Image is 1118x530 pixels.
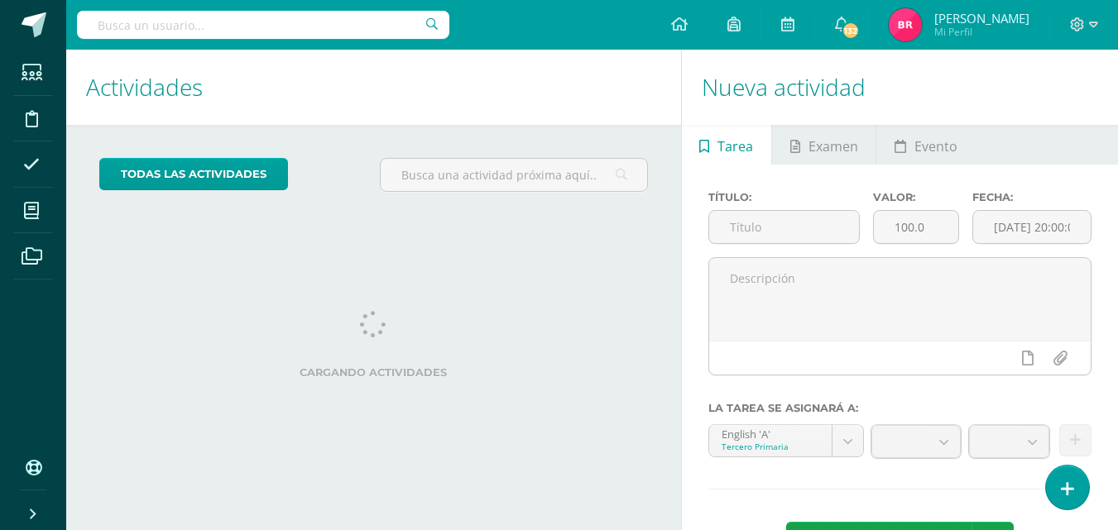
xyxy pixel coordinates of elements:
input: Busca una actividad próxima aquí... [381,159,646,191]
input: Puntos máximos [874,211,958,243]
span: [PERSON_NAME] [934,10,1029,26]
a: Tarea [682,125,771,165]
input: Fecha de entrega [973,211,1091,243]
input: Busca un usuario... [77,11,449,39]
span: Tarea [717,127,753,166]
div: English 'A' [722,425,819,441]
label: La tarea se asignará a: [708,402,1092,414]
a: Evento [876,125,975,165]
span: Mi Perfil [934,25,1029,39]
a: English 'A'Tercero Primaria [709,425,863,456]
h1: Nueva actividad [702,50,1098,125]
label: Título: [708,191,861,203]
div: Tercero Primaria [722,441,819,452]
a: todas las Actividades [99,158,288,190]
a: Examen [772,125,876,165]
span: Examen [809,127,858,166]
h1: Actividades [86,50,661,125]
label: Fecha: [972,191,1092,203]
label: Valor: [873,191,959,203]
label: Cargando actividades [99,366,648,379]
span: Evento [914,127,957,166]
span: 132 [842,21,860,40]
input: Título [709,211,860,243]
img: 51cea5ed444689b455a385f1e409b918.png [889,8,922,41]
